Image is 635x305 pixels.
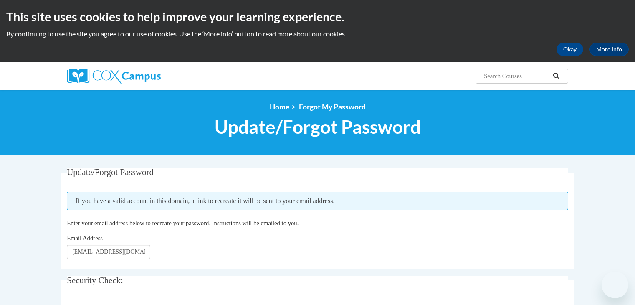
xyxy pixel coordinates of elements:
h2: This site uses cookies to help improve your learning experience. [6,8,629,25]
span: Security Check: [67,275,123,285]
img: Cox Campus [67,69,161,84]
span: Enter your email address below to recreate your password. Instructions will be emailed to you. [67,220,299,226]
span: Update/Forgot Password [67,167,154,177]
a: Home [270,102,289,111]
button: Search [550,71,562,81]
span: If you have a valid account in this domain, a link to recreate it will be sent to your email addr... [67,192,568,210]
p: By continuing to use the site you agree to our use of cookies. Use the ‘More info’ button to read... [6,29,629,38]
span: Email Address [67,235,103,241]
a: Cox Campus [67,69,226,84]
span: Update/Forgot Password [215,116,421,138]
button: Okay [557,43,583,56]
input: Search Courses [483,71,550,81]
input: Email [67,245,150,259]
span: Forgot My Password [299,102,366,111]
iframe: Button to launch messaging window [602,272,628,298]
a: More Info [589,43,629,56]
